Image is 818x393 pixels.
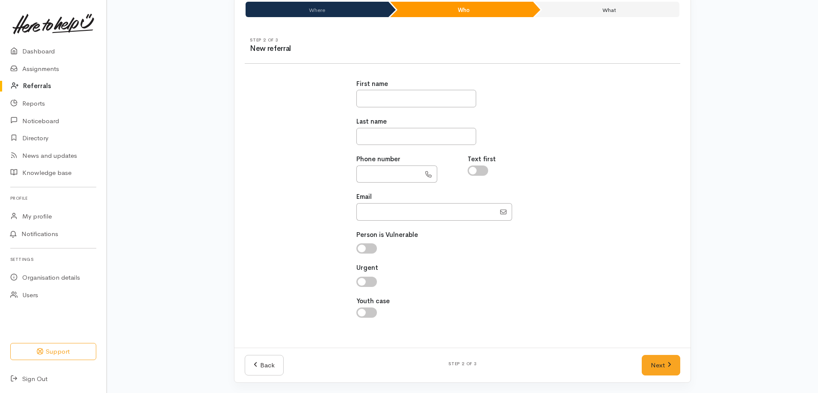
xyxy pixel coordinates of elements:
a: Next [642,355,680,376]
h6: Step 2 of 3 [294,361,631,366]
h6: Step 2 of 3 [250,38,462,42]
label: Person is Vulnerable [356,230,418,240]
h6: Profile [10,192,96,204]
h3: New referral [250,45,462,53]
li: Where [246,2,388,17]
label: Email [356,192,372,202]
h6: Settings [10,254,96,265]
label: Youth case [356,296,390,306]
li: What [535,2,679,17]
label: First name [356,79,388,89]
button: Support [10,343,96,360]
label: Last name [356,117,387,127]
label: Urgent [356,263,378,273]
li: Who [390,2,533,17]
label: Text first [468,154,496,164]
a: Back [245,355,284,376]
label: Phone number [356,154,400,164]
